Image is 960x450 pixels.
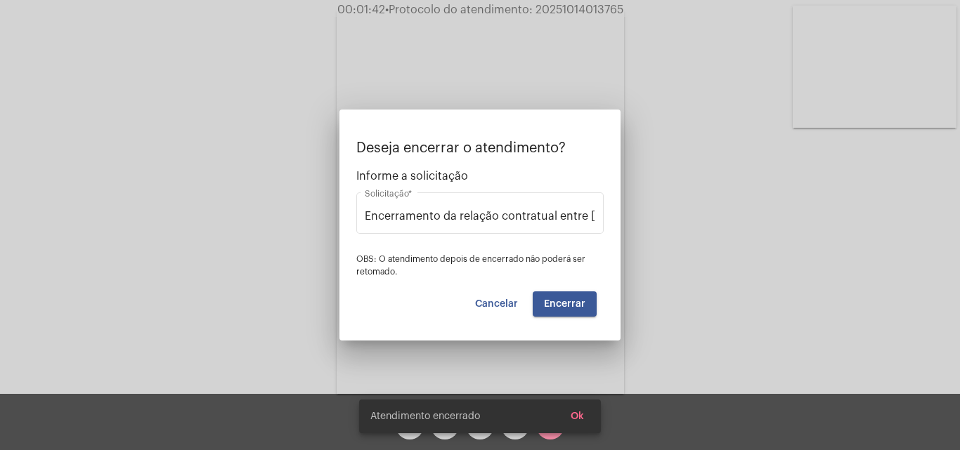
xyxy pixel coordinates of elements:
span: Encerrar [544,299,585,309]
span: Atendimento encerrado [370,409,480,423]
span: 00:01:42 [337,4,385,15]
button: Cancelar [464,291,529,317]
span: Cancelar [475,299,518,309]
span: OBS: O atendimento depois de encerrado não poderá ser retomado. [356,255,585,276]
span: Informe a solicitação [356,170,604,183]
button: Encerrar [533,291,597,317]
p: Deseja encerrar o atendimento? [356,140,604,156]
input: Buscar solicitação [365,210,595,223]
span: • [385,4,389,15]
span: Protocolo do atendimento: 20251014013765 [385,4,623,15]
span: Ok [571,411,584,421]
